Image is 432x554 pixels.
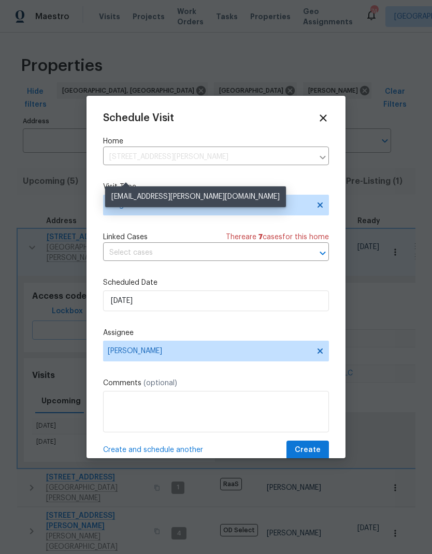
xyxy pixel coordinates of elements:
[103,290,329,311] input: M/D/YYYY
[105,186,286,207] div: [EMAIL_ADDRESS][PERSON_NAME][DOMAIN_NAME]
[103,278,329,288] label: Scheduled Date
[103,378,329,388] label: Comments
[295,444,321,457] span: Create
[315,246,330,260] button: Open
[226,232,329,242] span: There are case s for this home
[103,182,329,192] label: Visit Type
[143,380,177,387] span: (optional)
[103,136,329,147] label: Home
[103,245,300,261] input: Select cases
[103,149,313,165] input: Enter in an address
[318,112,329,124] span: Close
[286,441,329,460] button: Create
[103,445,203,455] span: Create and schedule another
[103,113,174,123] span: Schedule Visit
[103,328,329,338] label: Assignee
[103,232,148,242] span: Linked Cases
[258,234,263,241] span: 7
[108,347,311,355] span: [PERSON_NAME]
